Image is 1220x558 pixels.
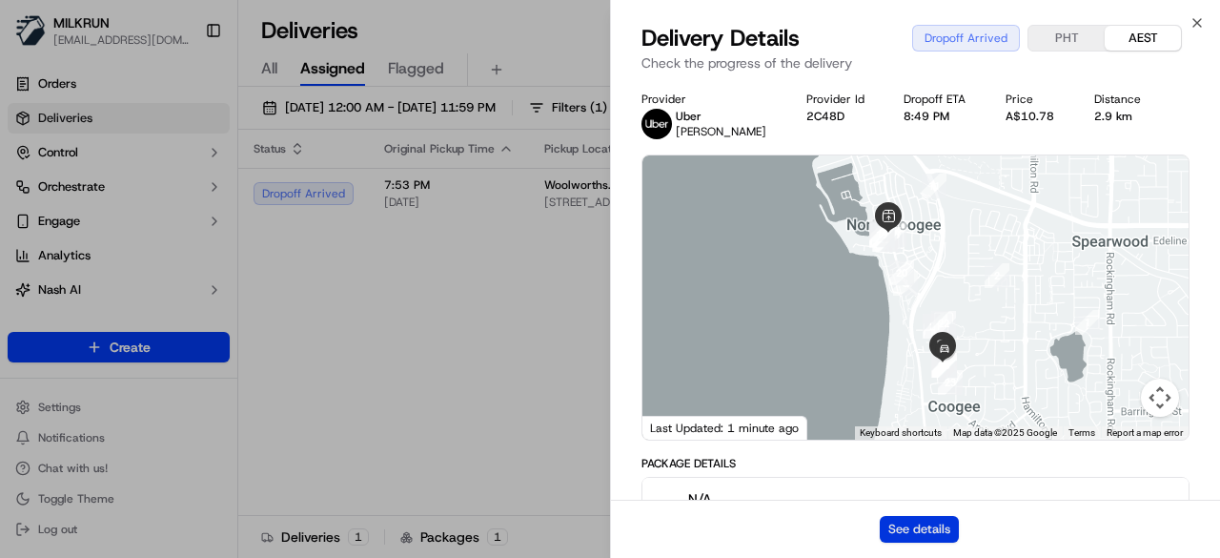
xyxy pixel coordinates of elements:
span: Delivery Details [641,23,800,53]
div: Provider [641,92,776,107]
p: Check the progress of the delivery [641,53,1189,72]
div: 8:49 PM [904,109,975,124]
div: 27 [932,353,957,378]
span: N/A [688,489,751,508]
a: Open this area in Google Maps (opens a new window) [647,415,710,440]
div: 2 [985,263,1009,288]
div: 20 [889,260,914,285]
div: Provider Id [806,92,874,107]
a: Report a map error [1107,427,1183,438]
div: 28 [931,353,956,378]
button: Map camera controls [1141,379,1179,417]
div: 22 [931,311,956,336]
button: N/A [642,478,1189,539]
div: 3 [893,271,918,296]
div: 17 [872,227,897,252]
p: Uber [676,109,766,124]
div: 18 [870,217,895,241]
div: 13 [882,222,906,247]
img: Google [647,415,710,440]
div: 23 [938,370,963,395]
button: AEST [1105,26,1181,51]
div: A$10.78 [1006,109,1064,124]
div: 11 [922,174,946,198]
img: uber-new-logo.jpeg [641,109,672,139]
span: [PERSON_NAME] [676,124,766,139]
button: 2C48D [806,109,844,124]
button: See details [880,516,959,543]
button: Keyboard shortcuts [860,426,942,440]
div: Distance [1094,92,1150,107]
div: 2.9 km [1094,109,1150,124]
div: 21 [923,314,947,339]
div: Dropoff ETA [904,92,975,107]
div: 1 [1075,310,1100,335]
button: PHT [1028,26,1105,51]
div: 19 [869,222,894,247]
div: Package Details [641,456,1189,471]
div: Last Updated: 1 minute ago [642,416,807,440]
div: 15 [869,220,894,245]
a: Terms (opens in new tab) [1068,427,1095,438]
span: Map data ©2025 Google [953,427,1057,438]
div: Price [1006,92,1064,107]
